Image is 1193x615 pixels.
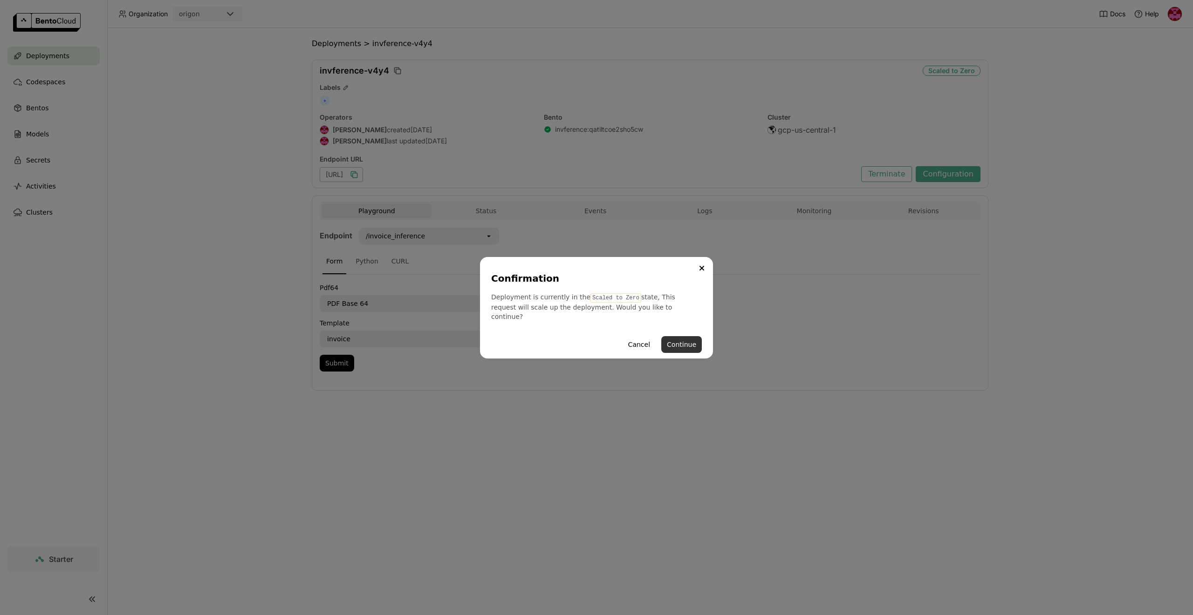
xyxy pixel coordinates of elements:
[696,263,707,274] button: Close
[491,272,698,285] div: Confirmation
[661,336,702,353] button: Continue
[480,257,713,358] div: dialog
[623,336,656,353] button: Cancel
[590,293,641,303] code: Scaled to Zero
[491,292,702,321] div: Deployment is currently in the state, This request will scale up the deployment. Would you like t...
